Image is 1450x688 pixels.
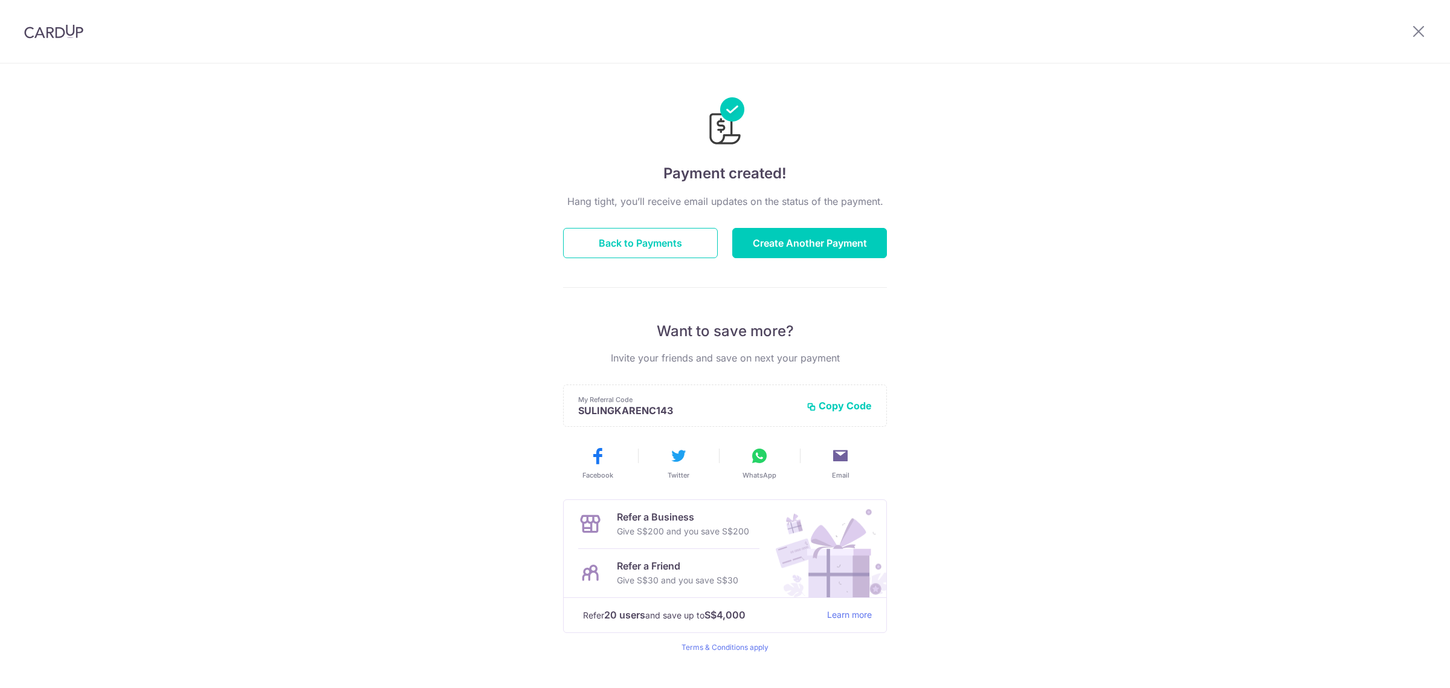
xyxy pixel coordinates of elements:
[617,510,749,524] p: Refer a Business
[732,228,887,258] button: Create Another Payment
[668,470,689,480] span: Twitter
[704,608,746,622] strong: S$4,000
[764,500,886,597] img: Refer
[562,446,633,480] button: Facebook
[563,228,718,258] button: Back to Payments
[743,470,776,480] span: WhatsApp
[578,395,797,404] p: My Referral Code
[827,608,872,623] a: Learn more
[805,446,876,480] button: Email
[563,322,887,341] p: Want to save more?
[563,194,887,209] p: Hang tight, you’ll receive email updates on the status of the payment.
[617,559,738,573] p: Refer a Friend
[832,470,849,480] span: Email
[563,163,887,184] h4: Payment created!
[604,608,645,622] strong: 20 users
[24,24,83,39] img: CardUp
[724,446,795,480] button: WhatsApp
[807,400,872,412] button: Copy Code
[643,446,714,480] button: Twitter
[617,573,738,588] p: Give S$30 and you save S$30
[617,524,749,539] p: Give S$200 and you save S$200
[583,608,817,623] p: Refer and save up to
[563,351,887,365] p: Invite your friends and save on next your payment
[578,404,797,417] p: SULINGKARENC143
[582,470,613,480] span: Facebook
[706,97,744,148] img: Payments
[681,643,768,652] a: Terms & Conditions apply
